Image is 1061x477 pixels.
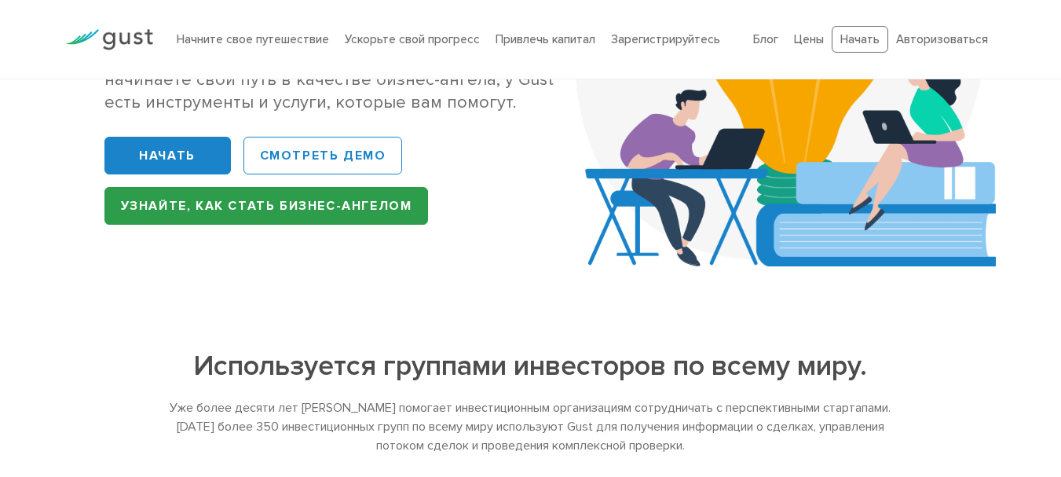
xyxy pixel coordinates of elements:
[104,187,429,225] a: Узнайте, как стать бизнес-ангелом
[139,148,196,163] font: Начать
[121,198,412,214] font: Узнайте, как стать бизнес-ангелом
[104,137,231,174] a: Начать
[832,26,888,53] a: Начать
[840,32,880,46] font: Начать
[170,400,891,453] font: Уже более десяти лет [PERSON_NAME] помогает инвестиционным организациям сотрудничать с перспектив...
[611,32,720,46] a: Зарегистрируйтесь
[65,29,153,50] img: Логотип Порыва
[794,32,824,46] a: Цены
[193,349,867,383] font: Используется группами инвесторов по всему миру.
[896,32,988,46] a: Авторизоваться
[243,137,403,174] a: СМОТРЕТЬ ДЕМО
[177,32,329,46] a: Начните свое путешествие
[753,32,778,46] a: Блог
[345,32,480,46] a: Ускорьте свой прогресс
[260,148,386,163] font: СМОТРЕТЬ ДЕМО
[496,32,595,46] a: Привлечь капитал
